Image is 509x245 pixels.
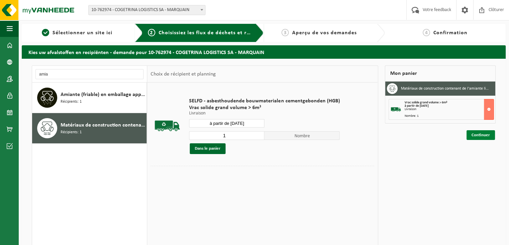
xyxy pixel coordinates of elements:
span: 4 [423,29,430,36]
h3: Matériaux de construction contenant de l'amiante lié au ciment (non friable) [401,83,491,94]
span: Amiante (friable) en emballage approuvé UN [61,91,145,99]
span: Vrac solide grand volume > 6m³ [405,101,447,104]
span: Aperçu de vos demandes [292,30,357,36]
strong: à partir de [DATE] [405,104,429,108]
span: Récipients: 1 [61,99,82,105]
span: Vrac solide grand volume > 6m³ [189,104,340,111]
div: Nombre: 1 [405,114,494,118]
div: Livraison [405,108,494,111]
div: Choix de récipient et planning [147,66,219,83]
span: Matériaux de construction contenant de l'amiante lié au ciment (non friable) [61,121,145,129]
span: 1 [42,29,49,36]
span: Sélectionner un site ici [53,30,112,36]
a: Continuer [466,130,495,140]
a: 1Sélectionner un site ici [25,29,130,37]
span: 2 [148,29,155,36]
h2: Kies uw afvalstoffen en recipiënten - demande pour 10-762974 - COGETRINA LOGISTICS SA - MARQUAIN [22,45,506,58]
input: Chercher du matériel [35,69,144,79]
span: 10-762974 - COGETRINA LOGISTICS SA - MARQUAIN [89,5,205,15]
span: 3 [281,29,289,36]
p: Livraison [189,111,340,116]
span: Choisissiez les flux de déchets et récipients [159,30,270,36]
span: SELFD - asbesthoudende bouwmaterialen cementgebonden (HGB) [189,98,340,104]
div: Mon panier [385,65,496,82]
input: Sélectionnez date [189,119,264,128]
span: Nombre [264,131,340,140]
span: Récipients: 1 [61,129,82,136]
button: Dans le panier [190,143,226,154]
button: Amiante (friable) en emballage approuvé UN Récipients: 1 [32,83,147,113]
span: 10-762974 - COGETRINA LOGISTICS SA - MARQUAIN [88,5,205,15]
button: Matériaux de construction contenant de l'amiante lié au ciment (non friable) Récipients: 1 [32,113,147,144]
span: Confirmation [433,30,468,36]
